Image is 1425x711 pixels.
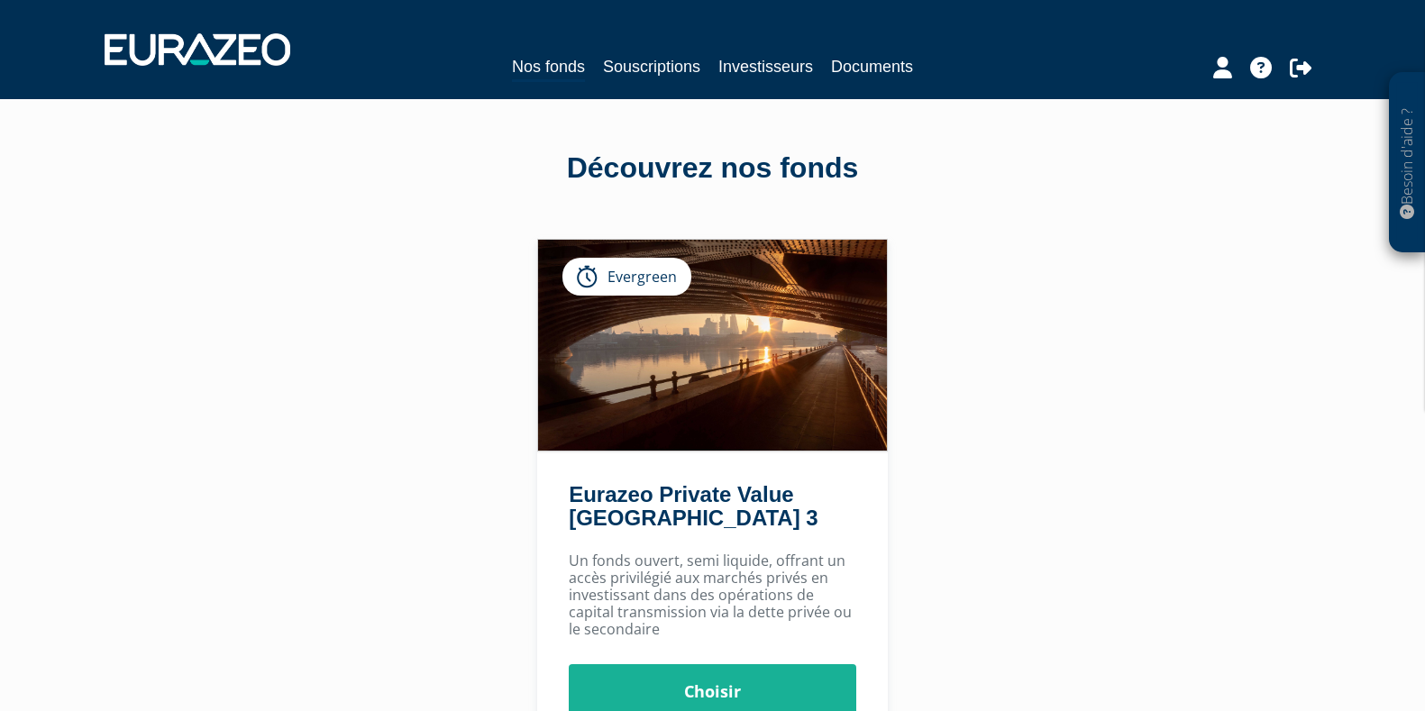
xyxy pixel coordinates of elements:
[538,240,887,451] img: Eurazeo Private Value Europe 3
[603,54,700,79] a: Souscriptions
[1397,82,1418,244] p: Besoin d'aide ?
[831,54,913,79] a: Documents
[512,54,585,82] a: Nos fonds
[562,258,691,296] div: Evergreen
[569,482,818,530] a: Eurazeo Private Value [GEOGRAPHIC_DATA] 3
[105,33,290,66] img: 1732889491-logotype_eurazeo_blanc_rvb.png
[718,54,813,79] a: Investisseurs
[199,148,1227,189] div: Découvrez nos fonds
[569,552,856,639] p: Un fonds ouvert, semi liquide, offrant un accès privilégié aux marchés privés en investissant dan...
